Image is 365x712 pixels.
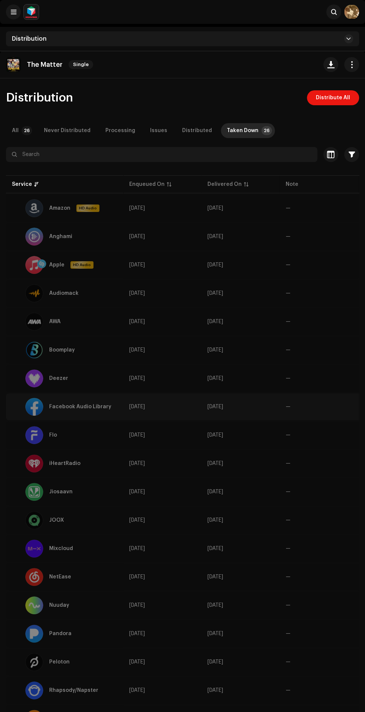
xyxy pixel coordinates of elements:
[316,90,350,105] span: Distribute All
[182,123,212,138] div: Distributed
[77,206,99,211] span: HD Audio
[27,61,63,69] p: The Matter
[286,603,291,608] re-a-table-badge: —
[207,181,242,188] div: Delivered On
[129,432,145,438] span: Sep 5, 2025
[12,181,32,188] div: Service
[207,659,223,665] span: Sep 6, 2025
[49,234,72,239] div: Anghami
[49,404,111,409] div: Facebook Audio Library
[129,688,145,693] span: Sep 5, 2025
[129,461,145,466] span: Sep 5, 2025
[44,123,91,138] div: Never Distributed
[207,234,223,239] span: Sep 6, 2025
[129,291,145,296] span: Sep 5, 2025
[286,262,291,268] re-a-table-badge: —
[286,518,291,523] re-a-table-badge: —
[22,126,32,135] p-badge: 26
[286,659,291,665] re-a-table-badge: —
[69,60,93,69] span: Single
[207,319,223,324] span: Sep 6, 2025
[12,36,47,42] span: Distribution
[207,688,223,693] span: Sep 5, 2025
[261,126,272,135] p-badge: 26
[6,92,73,104] span: Distribution
[207,546,223,551] span: Sep 6, 2025
[286,461,291,466] re-a-table-badge: —
[286,404,291,409] re-a-table-badge: —
[129,262,145,268] span: Sep 8, 2025
[207,432,223,438] span: Sep 6, 2025
[129,376,145,381] span: Sep 5, 2025
[12,123,19,138] div: All
[49,631,72,636] div: Pandora
[129,631,145,636] span: Sep 5, 2025
[207,631,223,636] span: Sep 5, 2025
[307,90,359,105] button: Distribute All
[49,206,70,211] div: Amazon
[71,262,93,268] span: HD Audio
[49,603,69,608] div: Nuuday
[286,376,291,381] re-a-table-badge: —
[49,432,57,438] div: Flo
[129,319,145,324] span: Sep 5, 2025
[49,546,73,551] div: Mixcloud
[49,659,70,665] div: Peloton
[207,603,223,608] span: Sep 5, 2025
[49,291,79,296] div: Audiomack
[129,603,145,608] span: Sep 5, 2025
[129,574,145,580] span: Sep 5, 2025
[24,4,39,19] img: feab3aad-9b62-475c-8caf-26f15a9573ee
[286,631,291,636] re-a-table-badge: —
[227,123,258,138] div: Taken Down
[207,347,223,353] span: Sep 6, 2025
[344,4,359,19] img: a84dfe7f-a68e-4fff-a8a4-8e911a1efd4e
[207,291,223,296] span: Sep 9, 2025
[129,206,145,211] span: Sep 5, 2025
[207,262,223,268] span: Sep 8, 2025
[49,518,64,523] div: JOOX
[286,291,291,296] re-a-table-badge: —
[207,489,223,494] span: Sep 6, 2025
[49,688,98,693] div: Rhapsody/Napster
[207,461,223,466] span: Sep 5, 2025
[129,234,145,239] span: Sep 5, 2025
[6,57,21,72] img: 0d7c635e-f5b3-4e1c-8bc9-8eb90f4ffe63
[49,262,64,268] div: Apple
[49,347,75,353] div: Boomplay
[49,319,61,324] div: AWA
[286,319,291,324] re-a-table-badge: —
[286,347,291,353] re-a-table-badge: —
[129,181,165,188] div: Enqueued On
[6,147,317,162] input: Search
[286,688,291,693] re-a-table-badge: —
[286,489,291,494] re-a-table-badge: —
[207,376,223,381] span: Sep 5, 2025
[49,489,73,494] div: Jiosaavn
[207,518,223,523] span: Sep 6, 2025
[207,206,223,211] span: Sep 5, 2025
[129,404,145,409] span: Sep 5, 2025
[286,574,291,580] re-a-table-badge: —
[129,546,145,551] span: Sep 5, 2025
[49,376,68,381] div: Deezer
[207,574,223,580] span: Sep 6, 2025
[286,546,291,551] re-a-table-badge: —
[150,123,167,138] div: Issues
[286,206,291,211] re-a-table-badge: —
[49,574,71,580] div: NetEase
[49,461,80,466] div: iHeartRadio
[129,518,145,523] span: Sep 5, 2025
[129,489,145,494] span: Sep 5, 2025
[129,347,145,353] span: Sep 5, 2025
[286,234,291,239] re-a-table-badge: —
[129,659,145,665] span: Sep 5, 2025
[286,432,291,438] re-a-table-badge: —
[105,123,135,138] div: Processing
[207,404,223,409] span: Sep 6, 2025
